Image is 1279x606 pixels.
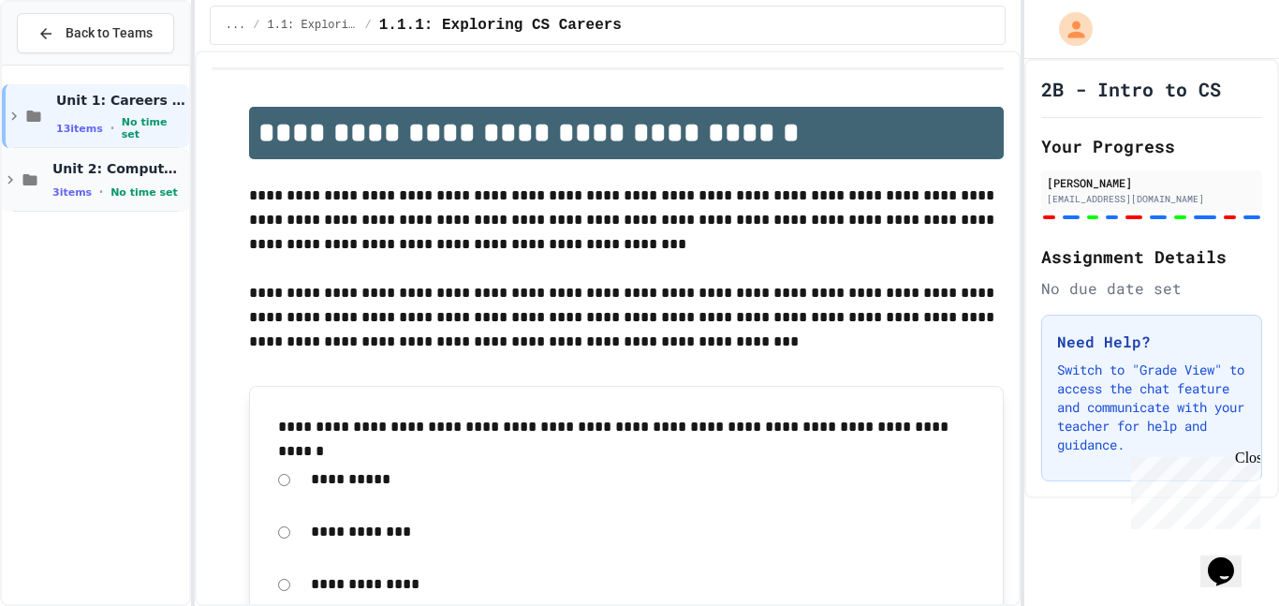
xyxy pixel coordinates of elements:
div: No due date set [1041,277,1262,300]
span: No time set [122,116,185,140]
span: 1.1: Exploring CS Careers [268,18,358,33]
span: / [253,18,259,33]
h3: Need Help? [1057,331,1246,353]
span: Back to Teams [66,23,153,43]
p: Switch to "Grade View" to access the chat feature and communicate with your teacher for help and ... [1057,361,1246,454]
div: Chat with us now!Close [7,7,129,119]
span: 3 items [52,186,92,199]
span: ... [226,18,246,33]
span: Unit 1: Careers & Professionalism [56,92,185,109]
div: [PERSON_NAME] [1047,174,1257,191]
span: • [110,121,114,136]
span: / [365,18,372,33]
span: Unit 2: Computational Thinking & Problem-Solving [52,160,185,177]
span: 1.1.1: Exploring CS Careers [379,14,622,37]
iframe: chat widget [1124,450,1260,529]
iframe: chat widget [1200,531,1260,587]
button: Back to Teams [17,13,174,53]
div: [EMAIL_ADDRESS][DOMAIN_NAME] [1047,192,1257,206]
h2: Your Progress [1041,133,1262,159]
span: No time set [110,186,178,199]
h2: Assignment Details [1041,244,1262,270]
h1: 2B - Intro to CS [1041,76,1221,102]
span: • [99,185,103,200]
span: 13 items [56,123,103,135]
div: My Account [1039,7,1097,51]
